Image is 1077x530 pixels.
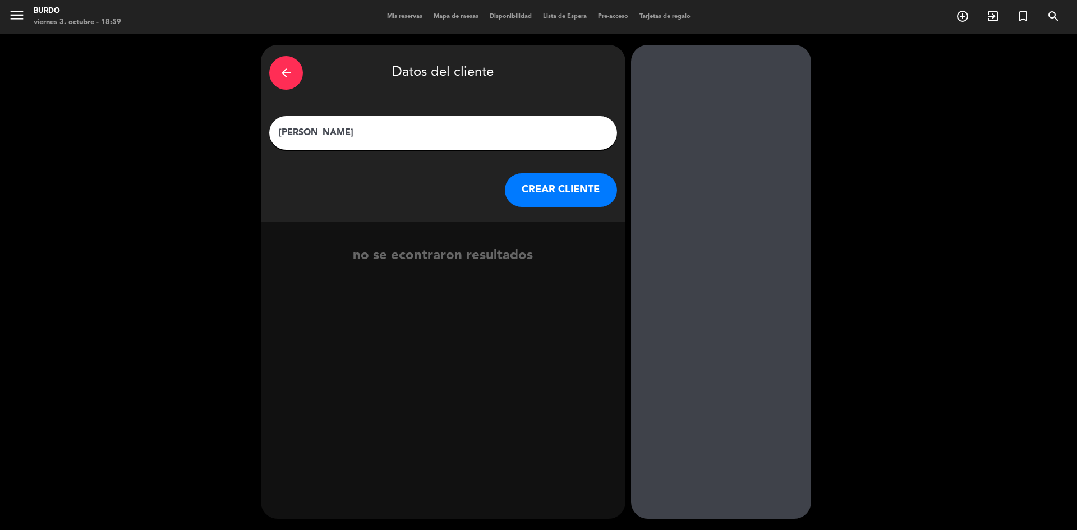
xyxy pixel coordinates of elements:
span: Tarjetas de regalo [634,13,696,20]
i: exit_to_app [986,10,1000,23]
div: no se econtraron resultados [261,245,625,267]
i: add_circle_outline [956,10,969,23]
i: menu [8,7,25,24]
i: search [1047,10,1060,23]
div: viernes 3. octubre - 18:59 [34,17,121,28]
input: Escriba nombre, correo electrónico o número de teléfono... [278,125,609,141]
i: turned_in_not [1016,10,1030,23]
i: arrow_back [279,66,293,80]
span: Disponibilidad [484,13,537,20]
span: Mapa de mesas [428,13,484,20]
div: Burdo [34,6,121,17]
span: Pre-acceso [592,13,634,20]
span: Mis reservas [381,13,428,20]
div: Datos del cliente [269,53,617,93]
span: Lista de Espera [537,13,592,20]
button: CREAR CLIENTE [505,173,617,207]
button: menu [8,7,25,27]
